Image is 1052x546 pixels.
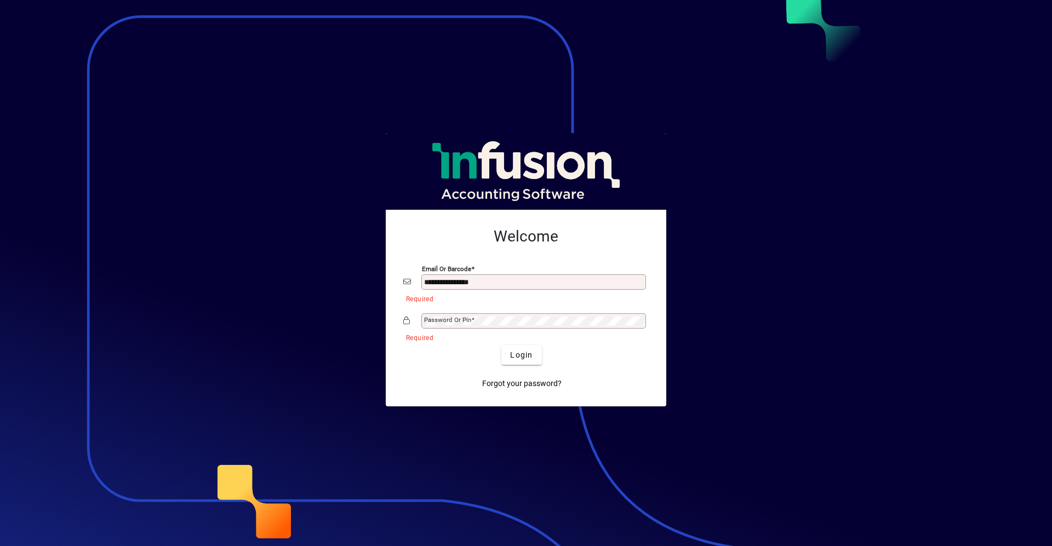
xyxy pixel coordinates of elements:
[406,292,640,304] mat-error: Required
[424,316,471,324] mat-label: Password or Pin
[406,331,640,343] mat-error: Required
[403,227,649,246] h2: Welcome
[422,265,471,273] mat-label: Email or Barcode
[482,378,562,389] span: Forgot your password?
[501,345,541,365] button: Login
[510,349,533,361] span: Login
[478,373,566,393] a: Forgot your password?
